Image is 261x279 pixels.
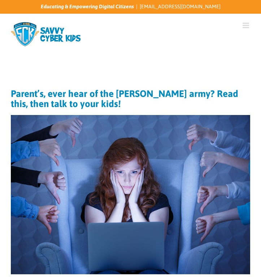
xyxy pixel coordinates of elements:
[11,89,250,109] h1: Parent’s, ever hear of the [PERSON_NAME] army? Read this, then talk to your kids!
[140,4,221,9] a: [EMAIL_ADDRESS][DOMAIN_NAME]
[243,22,250,29] a: Toggle mobile menu
[134,3,140,10] span: |
[41,4,134,9] i: Educating & Empowering Digital Citizens
[11,22,83,47] img: Savvy Cyber Kids Logo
